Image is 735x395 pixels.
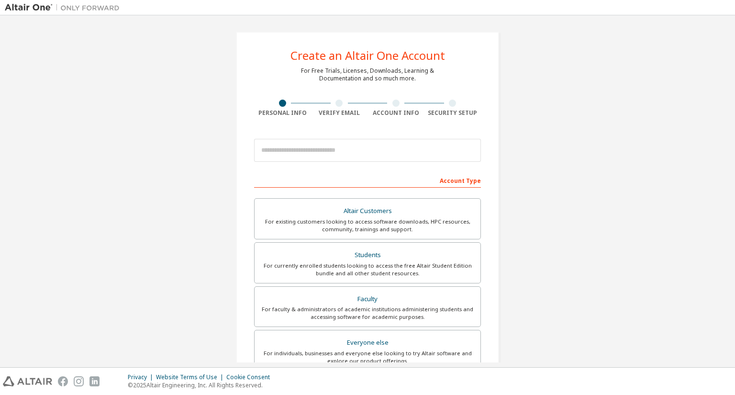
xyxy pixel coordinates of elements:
div: For individuals, businesses and everyone else looking to try Altair software and explore our prod... [260,350,475,365]
div: Website Terms of Use [156,373,226,381]
div: Privacy [128,373,156,381]
div: For faculty & administrators of academic institutions administering students and accessing softwa... [260,305,475,321]
img: linkedin.svg [89,376,100,386]
div: For existing customers looking to access software downloads, HPC resources, community, trainings ... [260,218,475,233]
div: For currently enrolled students looking to access the free Altair Student Edition bundle and all ... [260,262,475,277]
img: instagram.svg [74,376,84,386]
img: altair_logo.svg [3,376,52,386]
div: Faculty [260,293,475,306]
div: Security Setup [424,109,481,117]
div: Students [260,248,475,262]
div: Cookie Consent [226,373,276,381]
p: © 2025 Altair Engineering, Inc. All Rights Reserved. [128,381,276,389]
div: Create an Altair One Account [290,50,445,61]
div: Altair Customers [260,204,475,218]
div: Everyone else [260,336,475,350]
img: facebook.svg [58,376,68,386]
img: Altair One [5,3,124,12]
div: Personal Info [254,109,311,117]
div: Account Type [254,172,481,188]
div: For Free Trials, Licenses, Downloads, Learning & Documentation and so much more. [301,67,434,82]
div: Account Info [367,109,424,117]
div: Verify Email [311,109,368,117]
